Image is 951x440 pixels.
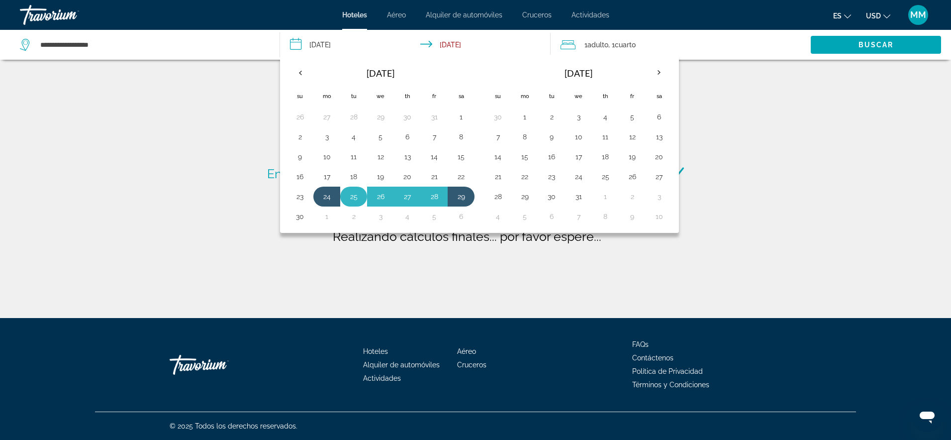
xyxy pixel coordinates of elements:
button: Day 2 [292,130,308,144]
button: Day 27 [399,190,415,204]
button: User Menu [905,4,931,25]
span: © 2025 Todos los derechos reservados. [170,422,297,430]
button: Day 16 [292,170,308,184]
a: Alquiler de automóviles [363,361,440,369]
button: Day 21 [426,170,442,184]
span: USD [866,12,881,20]
button: Travelers: 1 adult, 0 children [551,30,811,60]
span: Cruceros [522,11,552,19]
a: Política de Privacidad [632,367,703,375]
button: Day 5 [426,210,442,223]
button: Day 2 [544,110,560,124]
a: Actividades [363,374,401,382]
button: Day 4 [490,210,506,223]
button: Day 19 [373,170,388,184]
button: Day 15 [517,150,533,164]
button: Day 18 [597,150,613,164]
button: Day 3 [651,190,667,204]
button: Day 28 [346,110,362,124]
button: Day 3 [571,110,586,124]
button: Day 5 [624,110,640,124]
span: Buscar [858,41,894,49]
button: Day 2 [346,210,362,223]
button: Day 19 [624,150,640,164]
button: Day 1 [453,110,469,124]
button: Day 27 [319,110,335,124]
button: Day 2 [624,190,640,204]
button: Day 17 [571,150,586,164]
th: [DATE] [511,61,646,85]
button: Day 26 [624,170,640,184]
button: Day 9 [544,130,560,144]
button: Day 3 [373,210,388,223]
button: Day 10 [651,210,667,223]
span: 1 [584,38,608,52]
button: Day 27 [651,170,667,184]
a: Alquiler de automóviles [426,11,502,19]
button: Day 17 [319,170,335,184]
button: Day 1 [597,190,613,204]
button: Day 6 [651,110,667,124]
span: , 1 [608,38,636,52]
a: Términos y Condiciones [632,381,709,389]
span: Encontrar el mejor precio entre más de una docena de proveedores... [267,166,667,181]
a: Aéreo [387,11,406,19]
button: Day 1 [319,210,335,223]
button: Day 4 [597,110,613,124]
button: Day 31 [426,110,442,124]
span: Hoteles [363,347,388,355]
button: Day 3 [319,130,335,144]
button: Day 6 [544,210,560,223]
button: Day 20 [651,150,667,164]
a: Contáctenos [632,354,673,362]
button: Day 30 [544,190,560,204]
button: Day 22 [453,170,469,184]
a: FAQs [632,340,649,348]
button: Day 18 [346,170,362,184]
button: Day 6 [453,210,469,223]
button: Day 25 [346,190,362,204]
button: Day 28 [490,190,506,204]
a: Actividades [571,11,609,19]
button: Day 21 [490,170,506,184]
button: Day 5 [373,130,388,144]
button: Day 1 [517,110,533,124]
span: es [833,12,842,20]
button: Day 24 [571,170,586,184]
th: [DATE] [313,61,448,85]
span: Cuarto [615,41,636,49]
button: Day 10 [319,150,335,164]
button: Day 25 [597,170,613,184]
button: Day 23 [544,170,560,184]
button: Day 29 [517,190,533,204]
button: Day 24 [319,190,335,204]
button: Day 9 [624,210,640,223]
button: Day 30 [490,110,506,124]
a: Travorium [20,2,119,28]
button: Day 26 [292,110,308,124]
a: Travorium [170,350,269,380]
button: Day 12 [624,130,640,144]
button: Day 13 [399,150,415,164]
button: Day 9 [292,150,308,164]
button: Day 4 [346,130,362,144]
a: Cruceros [457,361,486,369]
button: Day 5 [517,210,533,223]
button: Day 7 [571,210,586,223]
span: Adulto [587,41,608,49]
button: Day 30 [399,110,415,124]
button: Day 30 [292,210,308,223]
button: Day 11 [346,150,362,164]
button: Day 20 [399,170,415,184]
button: Day 10 [571,130,586,144]
span: MM [910,10,926,20]
a: Aéreo [457,347,476,355]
